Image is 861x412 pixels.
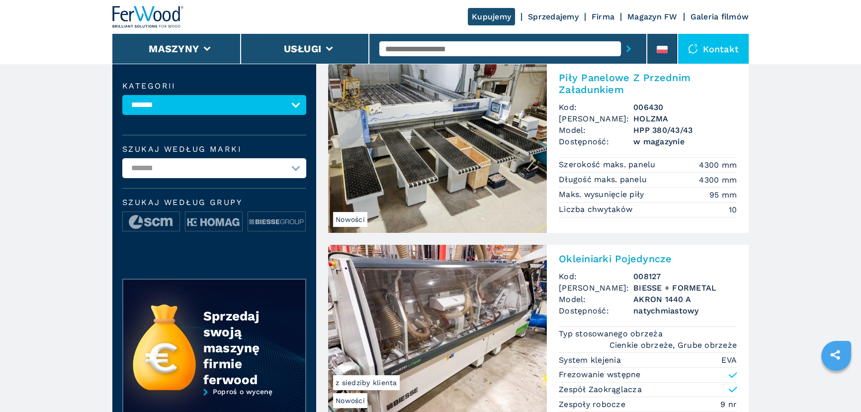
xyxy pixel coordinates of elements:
img: image [185,212,242,232]
a: Galeria filmów [690,12,749,21]
h3: HPP 380/43/43 [633,124,737,136]
span: Nowości [333,212,367,227]
p: Liczba chwytaków [559,204,635,215]
img: image [248,212,305,232]
label: kategorii [122,82,306,90]
img: image [123,212,179,232]
span: Nowości [333,393,367,408]
div: Sprzedaj swoją maszynę firmie ferwood [203,308,286,388]
a: Sprzedajemy [528,12,579,21]
a: Magazyn FW [627,12,678,21]
a: sharethis [823,342,848,367]
p: Szerokość maks. panelu [559,159,658,170]
span: [PERSON_NAME]: [559,113,633,124]
span: Dostępność: [559,305,633,316]
a: Kupujemy [468,8,515,25]
label: Szukaj według marki [122,145,306,153]
h2: Okleiniarki Pojedyncze [559,253,737,265]
em: 10 [729,204,737,215]
h3: 006430 [633,102,737,113]
span: [PERSON_NAME]: [559,282,633,294]
em: Cienkie obrzeże, Grube obrzeże [609,339,737,351]
em: 4300 mm [699,159,737,171]
a: Piły Panelowe Z Przednim Załadunkiem HOLZMA HPP 380/43/43NowościPiły Panelowe Z Przednim Załadunk... [328,64,749,233]
span: Szukaj według grupy [122,199,306,206]
h3: BIESSE + FORMETAL [633,282,737,294]
p: Maks. wysunięcie piły [559,189,647,200]
img: Ferwood [112,6,184,28]
div: Kontakt [678,34,749,64]
span: Model: [559,294,633,305]
span: z siedziby klienta [333,375,400,390]
em: 95 mm [709,189,737,201]
p: Typ stosowanego obrzeża [559,328,665,339]
span: Kod: [559,271,633,282]
h3: HOLZMA [633,113,737,124]
em: 4300 mm [699,174,737,186]
img: Kontakt [688,44,698,54]
p: Długość maks. panelu [559,174,649,185]
p: Frezowanie wstępne [559,369,641,380]
button: Usługi [284,43,322,55]
em: EVA [721,354,737,366]
em: 9 nr [720,399,737,410]
span: Kod: [559,102,633,113]
p: System klejenia [559,355,623,366]
button: submit-button [621,37,636,60]
iframe: Chat [819,367,854,405]
span: Model: [559,124,633,136]
p: Zespół Zaokrąglacza [559,384,642,395]
h3: AKRON 1440 A [633,294,737,305]
button: Maszyny [149,43,199,55]
h2: Piły Panelowe Z Przednim Załadunkiem [559,72,737,96]
span: w magazynie [633,136,737,147]
span: Dostępność: [559,136,633,147]
a: Firma [592,12,614,21]
span: natychmiastowy [633,305,737,316]
img: Piły Panelowe Z Przednim Załadunkiem HOLZMA HPP 380/43/43 [328,64,547,233]
p: Zespoły robocze [559,399,628,410]
h3: 008127 [633,271,737,282]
